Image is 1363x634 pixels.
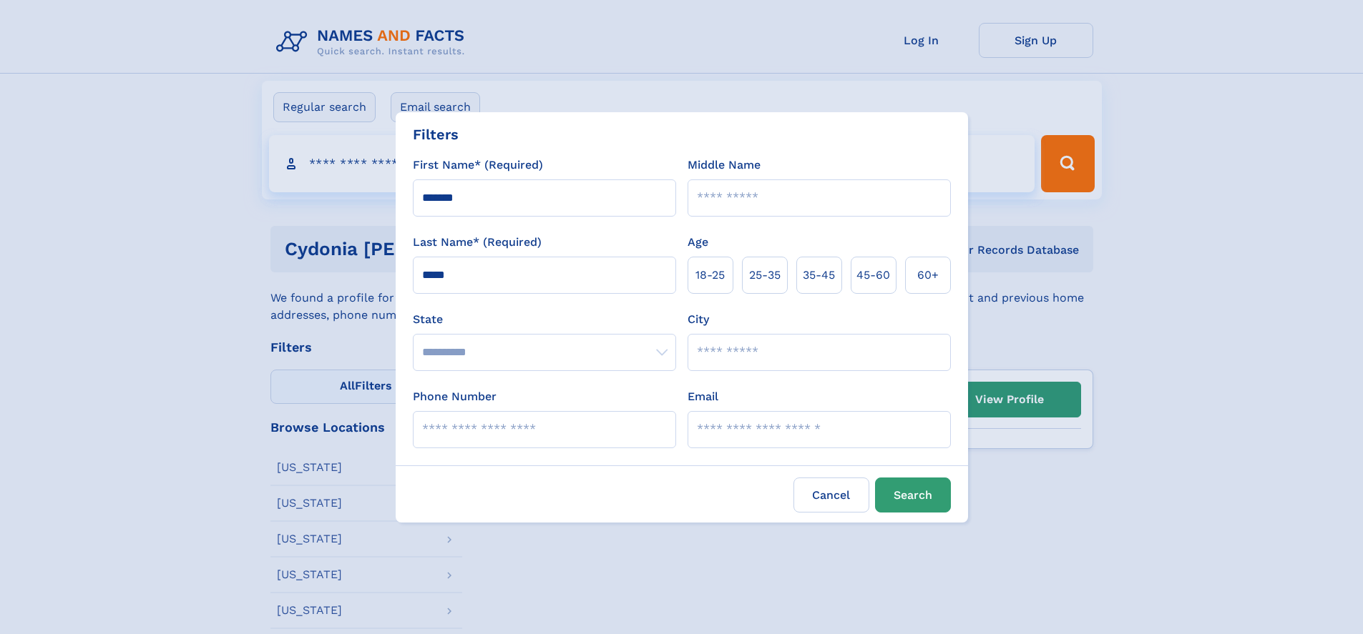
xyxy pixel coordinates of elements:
label: Age [688,234,708,251]
label: Phone Number [413,388,497,405]
label: Cancel [793,477,869,512]
span: 18‑25 [695,267,725,284]
label: Last Name* (Required) [413,234,542,251]
div: Filters [413,124,459,145]
label: Middle Name [688,157,761,174]
label: Email [688,388,718,405]
label: State [413,311,676,328]
button: Search [875,477,951,512]
span: 60+ [917,267,939,284]
label: City [688,311,709,328]
span: 35‑45 [803,267,835,284]
label: First Name* (Required) [413,157,543,174]
span: 25‑35 [749,267,781,284]
span: 45‑60 [856,267,890,284]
